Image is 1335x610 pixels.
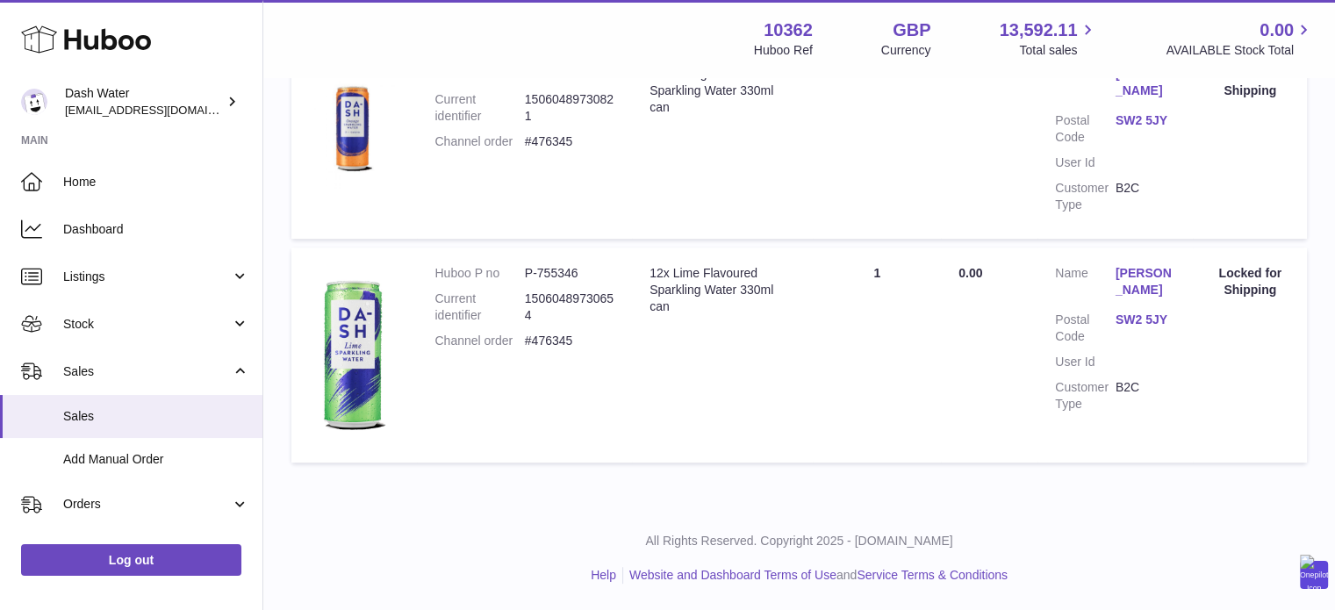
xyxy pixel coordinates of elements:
dt: User Id [1055,354,1116,370]
strong: GBP [893,18,930,42]
a: Log out [21,544,241,576]
span: [EMAIL_ADDRESS][DOMAIN_NAME] [65,103,258,117]
span: Add Manual Order [63,451,249,468]
dt: Name [1055,66,1116,104]
span: Sales [63,408,249,425]
p: All Rights Reserved. Copyright 2025 - [DOMAIN_NAME] [277,533,1321,549]
dd: P-755346 [525,265,614,282]
span: 0.00 [1260,18,1294,42]
dt: Customer Type [1055,379,1116,413]
dd: B2C [1116,379,1176,413]
dt: Huboo P no [434,265,524,282]
dd: 15060489730821 [525,91,614,125]
dt: Current identifier [434,291,524,324]
a: Help [591,568,616,582]
dd: #476345 [525,133,614,150]
img: 103621724231664.png [309,66,397,188]
span: Dashboard [63,221,249,238]
dd: B2C [1116,180,1176,213]
dt: Channel order [434,333,524,349]
span: Stock [63,316,231,333]
a: Service Terms & Conditions [857,568,1008,582]
li: and [623,567,1008,584]
strong: 10362 [764,18,813,42]
span: AVAILABLE Stock Total [1166,42,1314,59]
a: Website and Dashboard Terms of Use [629,568,836,582]
div: 12x Orange Flavoured Sparkling Water 330ml can [650,66,795,116]
td: 1 [813,248,941,463]
span: 13,592.11 [999,18,1077,42]
span: 0.00 [958,266,982,280]
a: SW2 5JY [1116,312,1176,328]
a: SW2 5JY [1116,112,1176,129]
a: [PERSON_NAME] [1116,265,1176,298]
dd: 15060489730654 [525,291,614,324]
div: Huboo Ref [754,42,813,59]
td: 1 [813,48,941,239]
img: 103621706197473.png [309,265,397,441]
dt: Postal Code [1055,112,1116,146]
div: Dash Water [65,85,223,118]
dt: Current identifier [434,91,524,125]
div: Currency [881,42,931,59]
dt: User Id [1055,154,1116,171]
a: 0.00 AVAILABLE Stock Total [1166,18,1314,59]
span: Listings [63,269,231,285]
dt: Channel order [434,133,524,150]
div: Locked for Shipping [1210,265,1289,298]
span: Home [63,174,249,190]
dt: Name [1055,265,1116,303]
span: Sales [63,363,231,380]
img: bea@dash-water.com [21,89,47,115]
span: Total sales [1019,42,1097,59]
dt: Postal Code [1055,312,1116,345]
span: Orders [63,496,231,513]
a: [PERSON_NAME] [1116,66,1176,99]
dt: Customer Type [1055,180,1116,213]
div: 12x Lime Flavoured Sparkling Water 330ml can [650,265,795,315]
a: 13,592.11 Total sales [999,18,1097,59]
div: Locked for Shipping [1210,66,1289,99]
dd: #476345 [525,333,614,349]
